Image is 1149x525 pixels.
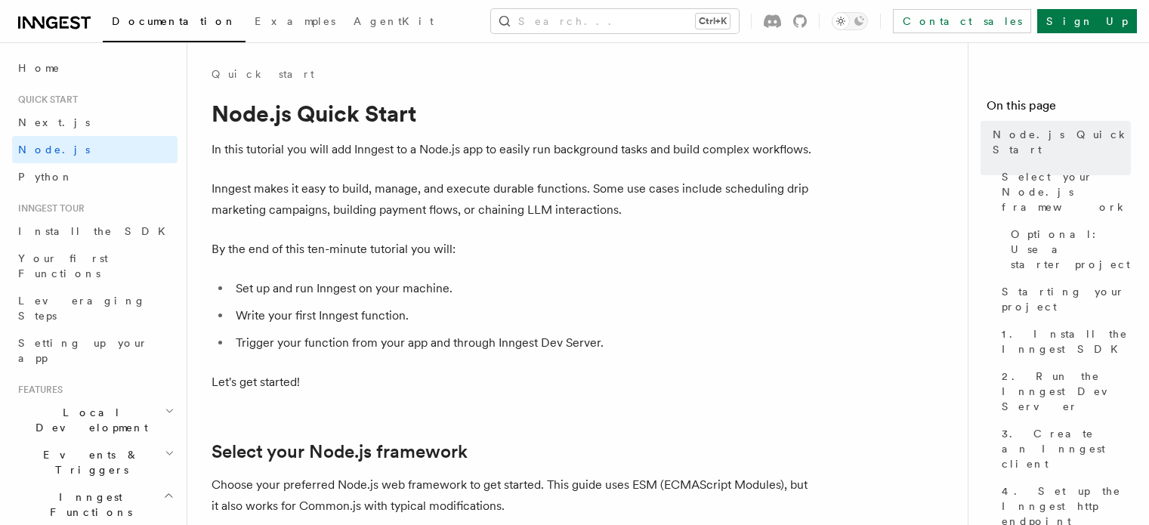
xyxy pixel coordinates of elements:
[12,441,178,483] button: Events & Triggers
[212,239,816,260] p: By the end of this ten-minute tutorial you will:
[987,97,1131,121] h4: On this page
[12,218,178,245] a: Install the SDK
[18,116,90,128] span: Next.js
[1002,284,1131,314] span: Starting your project
[344,5,443,41] a: AgentKit
[987,121,1131,163] a: Node.js Quick Start
[18,144,90,156] span: Node.js
[1037,9,1137,33] a: Sign Up
[893,9,1031,33] a: Contact sales
[18,295,146,322] span: Leveraging Steps
[12,405,165,435] span: Local Development
[12,202,85,215] span: Inngest tour
[231,332,816,354] li: Trigger your function from your app and through Inngest Dev Server.
[1011,227,1131,272] span: Optional: Use a starter project
[996,420,1131,477] a: 3. Create an Inngest client
[212,66,314,82] a: Quick start
[12,329,178,372] a: Setting up your app
[832,12,868,30] button: Toggle dark mode
[246,5,344,41] a: Examples
[1005,221,1131,278] a: Optional: Use a starter project
[212,178,816,221] p: Inngest makes it easy to build, manage, and execute durable functions. Some use cases include sch...
[996,320,1131,363] a: 1. Install the Inngest SDK
[18,171,73,183] span: Python
[231,305,816,326] li: Write your first Inngest function.
[231,278,816,299] li: Set up and run Inngest on your machine.
[12,94,78,106] span: Quick start
[212,100,816,127] h1: Node.js Quick Start
[996,278,1131,320] a: Starting your project
[1002,426,1131,471] span: 3. Create an Inngest client
[212,372,816,393] p: Let's get started!
[212,474,816,517] p: Choose your preferred Node.js web framework to get started. This guide uses ESM (ECMAScript Modul...
[1002,326,1131,357] span: 1. Install the Inngest SDK
[354,15,434,27] span: AgentKit
[103,5,246,42] a: Documentation
[12,489,163,520] span: Inngest Functions
[12,245,178,287] a: Your first Functions
[1002,169,1131,215] span: Select your Node.js framework
[12,287,178,329] a: Leveraging Steps
[212,441,468,462] a: Select your Node.js framework
[996,363,1131,420] a: 2. Run the Inngest Dev Server
[255,15,335,27] span: Examples
[993,127,1131,157] span: Node.js Quick Start
[18,337,148,364] span: Setting up your app
[18,225,175,237] span: Install the SDK
[12,447,165,477] span: Events & Triggers
[1002,369,1131,414] span: 2. Run the Inngest Dev Server
[491,9,739,33] button: Search...Ctrl+K
[696,14,730,29] kbd: Ctrl+K
[212,139,816,160] p: In this tutorial you will add Inngest to a Node.js app to easily run background tasks and build c...
[12,384,63,396] span: Features
[12,163,178,190] a: Python
[12,109,178,136] a: Next.js
[12,136,178,163] a: Node.js
[12,54,178,82] a: Home
[996,163,1131,221] a: Select your Node.js framework
[18,252,108,279] span: Your first Functions
[18,60,60,76] span: Home
[12,399,178,441] button: Local Development
[112,15,236,27] span: Documentation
